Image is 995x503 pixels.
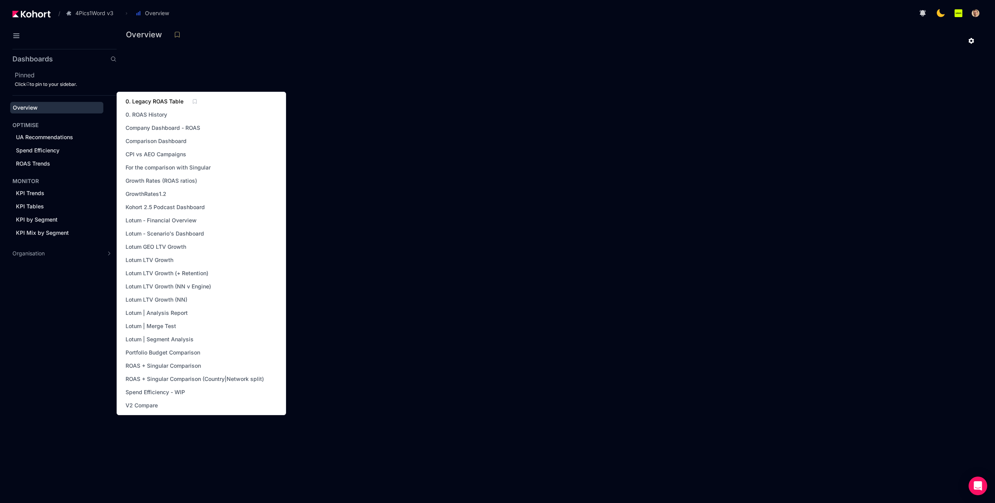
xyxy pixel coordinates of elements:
[13,158,103,169] a: ROAS Trends
[126,283,211,290] span: Lotum LTV Growth (NN v Engine)
[126,375,264,383] span: ROAS + Singular Comparison (Country|Network split)
[126,177,197,185] span: Growth Rates (ROAS ratios)
[126,388,185,396] span: Spend Efficiency - WIP
[126,217,197,224] span: Lotum - Financial Overview
[123,175,199,186] a: Growth Rates (ROAS ratios)
[126,402,158,409] span: V2 Compare
[126,124,200,132] span: Company Dashboard - ROAS
[123,347,202,358] a: Portfolio Budget Comparison
[16,216,58,223] span: KPI by Segment
[10,102,103,114] a: Overview
[123,241,189,252] a: Lotum GEO LTV Growth
[62,7,122,20] button: 4Pics1Word v3
[126,150,186,158] span: CPI vs AEO Campaigns
[13,201,103,212] a: KPI Tables
[123,281,213,292] a: Lotum LTV Growth (NN v Engine)
[123,189,169,199] a: GrowthRates1.2
[123,149,189,160] a: CPI vs AEO Campaigns
[12,56,53,63] h2: Dashboards
[13,131,103,143] a: UA Recommendations
[123,321,178,332] a: Lotum | Merge Test
[126,322,176,330] span: Lotum | Merge Test
[52,9,60,17] span: /
[126,362,201,370] span: ROAS + Singular Comparison
[13,145,103,156] a: Spend Efficiency
[12,177,39,185] h4: MONITOR
[126,164,211,171] span: For the comparison with Singular
[126,98,183,105] span: 0. Legacy ROAS Table
[15,70,117,80] h2: Pinned
[126,309,188,317] span: Lotum | Analysis Report
[126,335,194,343] span: Lotum | Segment Analysis
[123,162,213,173] a: For the comparison with Singular
[13,227,103,239] a: KPI Mix by Segment
[16,160,50,167] span: ROAS Trends
[13,187,103,199] a: KPI Trends
[123,215,199,226] a: Lotum - Financial Overview
[123,255,176,265] a: Lotum LTV Growth
[145,9,169,17] span: Overview
[123,109,169,120] a: 0. ROAS History
[123,96,186,107] a: 0. Legacy ROAS Table
[126,137,187,145] span: Comparison Dashboard
[123,387,187,398] a: Spend Efficiency - WIP
[123,268,211,279] a: Lotum LTV Growth (+ Retention)
[13,214,103,225] a: KPI by Segment
[126,203,205,211] span: Kohort 2.5 Podcast Dashboard
[16,190,44,196] span: KPI Trends
[123,136,189,147] a: Comparison Dashboard
[126,31,167,38] h3: Overview
[12,250,45,257] span: Organisation
[126,296,187,304] span: Lotum LTV Growth (NN)
[75,9,113,17] span: 4Pics1Word v3
[969,477,987,495] div: Open Intercom Messenger
[126,256,173,264] span: Lotum LTV Growth
[126,230,204,238] span: Lotum - Scenario's Dashboard
[15,81,117,87] div: Click to pin to your sidebar.
[16,203,44,210] span: KPI Tables
[126,243,186,251] span: Lotum GEO LTV Growth
[123,202,207,213] a: Kohort 2.5 Podcast Dashboard
[126,269,208,277] span: Lotum LTV Growth (+ Retention)
[126,190,166,198] span: GrowthRates1.2
[123,400,160,411] a: V2 Compare
[123,294,190,305] a: Lotum LTV Growth (NN)
[123,360,203,371] a: ROAS + Singular Comparison
[123,374,266,384] a: ROAS + Singular Comparison (Country|Network split)
[12,121,38,129] h4: OPTIMISE
[16,229,69,236] span: KPI Mix by Segment
[123,122,202,133] a: Company Dashboard - ROAS
[955,9,962,17] img: logo_Lotum_Logo_20240521114851236074.png
[16,134,73,140] span: UA Recommendations
[126,111,167,119] span: 0. ROAS History
[123,228,206,239] a: Lotum - Scenario's Dashboard
[123,334,196,345] a: Lotum | Segment Analysis
[12,10,51,17] img: Kohort logo
[123,307,190,318] a: Lotum | Analysis Report
[124,10,129,16] span: ›
[126,349,200,356] span: Portfolio Budget Comparison
[131,7,177,20] button: Overview
[13,104,38,111] span: Overview
[16,147,59,154] span: Spend Efficiency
